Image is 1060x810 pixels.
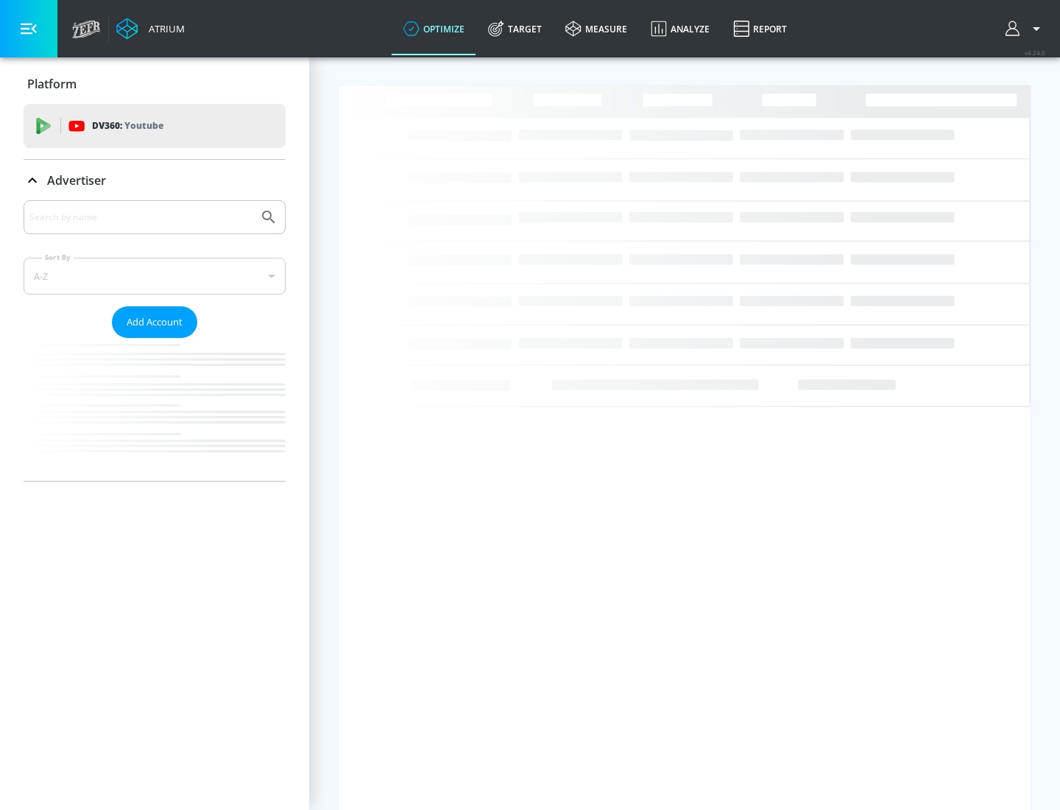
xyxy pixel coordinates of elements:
[124,118,163,133] p: Youtube
[24,160,286,201] div: Advertiser
[127,314,183,331] span: Add Account
[24,200,286,481] div: Advertiser
[554,2,639,55] a: measure
[92,118,163,134] p: DV360:
[476,2,554,55] a: Target
[47,172,106,189] p: Advertiser
[24,104,286,148] div: DV360: Youtube
[112,306,197,338] button: Add Account
[143,22,185,35] div: Atrium
[116,18,185,40] a: Atrium
[392,2,476,55] a: optimize
[42,253,74,262] label: Sort By
[24,338,286,481] nav: list of Advertiser
[639,2,721,55] a: Analyze
[721,2,799,55] a: Report
[24,63,286,105] div: Platform
[29,208,252,227] input: Search by name
[24,258,286,295] div: A-Z
[27,76,77,92] p: Platform
[1025,49,1045,57] span: v 4.24.0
